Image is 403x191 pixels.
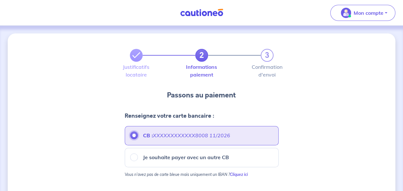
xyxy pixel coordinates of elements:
[178,9,226,17] img: Cautioneo
[125,111,279,121] h4: Renseignez votre carte bancaire :
[354,9,383,17] p: Mon compte
[195,64,208,77] label: Informations paiement
[153,132,230,139] em: XXXXXXXXXXXX8008 11/2026
[341,8,351,18] img: illu_account_valid_menu.svg
[261,64,273,77] label: Confirmation d'envoi
[167,90,236,100] p: Passons au paiement
[195,49,208,62] a: 2
[143,153,229,161] p: Je souhaite payer avec un autre CB
[230,172,248,177] strong: Cliquez ici
[330,5,395,21] button: illu_account_valid_menu.svgMon compte
[143,132,230,139] strong: CB :
[130,64,143,77] label: Justificatifs locataire
[125,172,279,182] p: Vous n’avez pas de carte bleue mais uniquement un IBAN ?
